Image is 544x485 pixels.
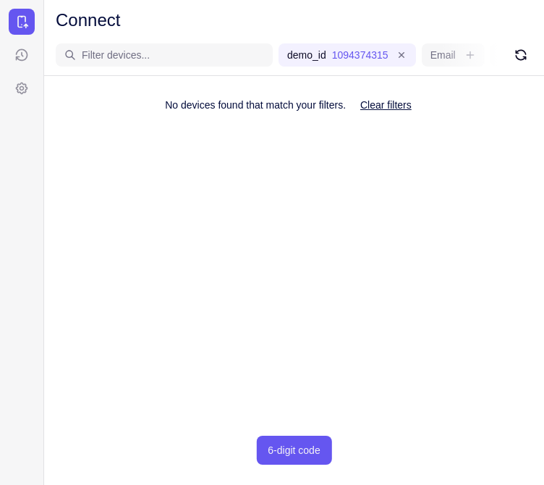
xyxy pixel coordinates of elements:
a: Sessions [9,42,35,68]
input: Filter devices... [82,48,264,62]
a: Connect [9,9,35,35]
a: Settings [9,75,35,101]
button: Refresh [509,43,532,67]
label: demo_id [287,48,326,62]
h1: Connect [56,9,120,32]
button: 6-digit code [256,436,331,465]
label: Email [430,48,456,62]
button: Clear filters [349,90,423,119]
span: No devices found that match your filters. [165,99,346,111]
